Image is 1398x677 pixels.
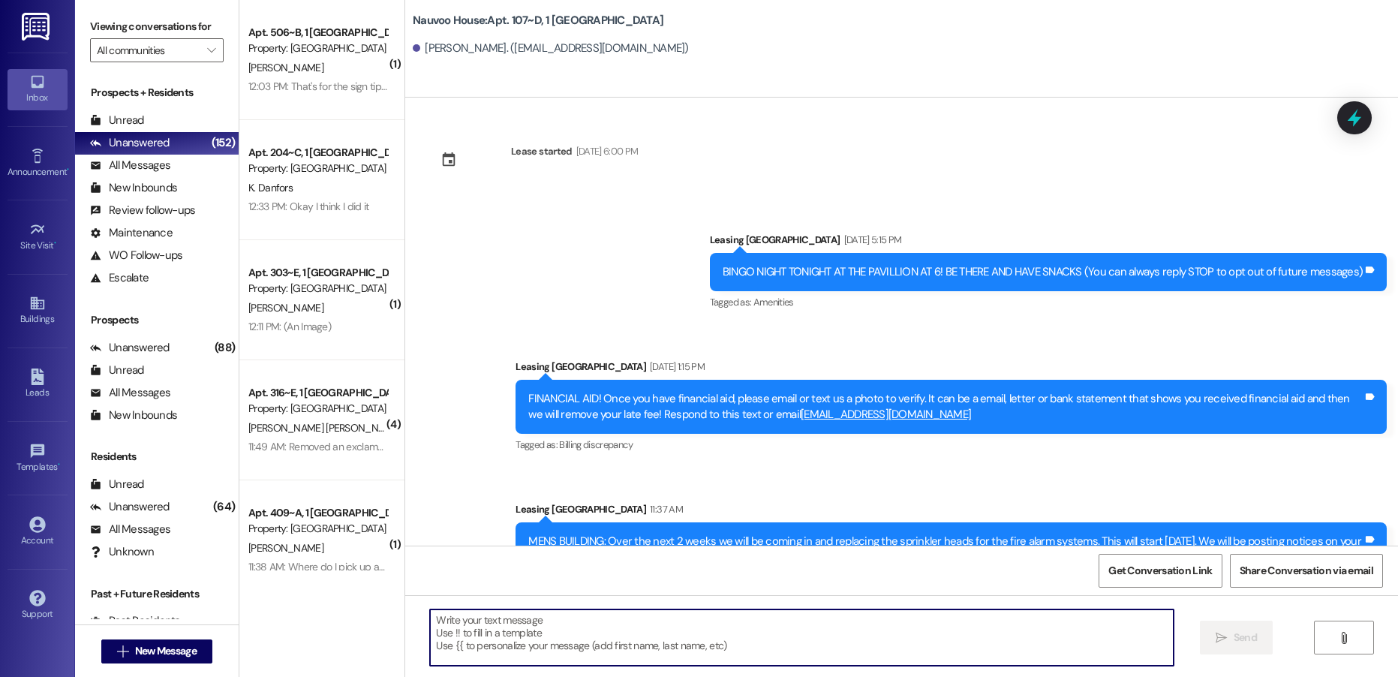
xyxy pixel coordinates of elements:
span: K. Danfors [248,181,293,194]
a: Buildings [8,290,68,331]
div: New Inbounds [90,180,177,196]
div: Apt. 409~A, 1 [GEOGRAPHIC_DATA] [248,505,387,521]
div: Unknown [90,544,154,560]
div: 12:33 PM: Okay I think I did it [248,200,368,213]
div: All Messages [90,385,170,401]
a: Support [8,585,68,626]
div: Past + Future Residents [75,586,239,602]
a: Site Visit • [8,217,68,257]
div: (88) [211,336,239,360]
div: Leasing [GEOGRAPHIC_DATA] [516,359,1387,380]
input: All communities [97,38,200,62]
button: Send [1200,621,1273,654]
div: 12:03 PM: That's for the sign tip! Did it work now? Do I have that parking spot haha [248,80,602,93]
span: [PERSON_NAME] [PERSON_NAME] [248,421,401,435]
div: Unanswered [90,499,170,515]
div: MENS BUILDING: Over the next 2 weeks we will be coming in and replacing the sprinkler heads for t... [528,534,1363,566]
div: Unread [90,363,144,378]
div: Residents [75,449,239,465]
img: ResiDesk Logo [22,13,53,41]
i:  [117,645,128,657]
span: Get Conversation Link [1108,563,1212,579]
div: Escalate [90,270,149,286]
div: Property: [GEOGRAPHIC_DATA] [248,281,387,296]
div: Property: [GEOGRAPHIC_DATA] [248,161,387,176]
span: Amenities [753,296,794,308]
span: Share Conversation via email [1240,563,1373,579]
div: [DATE] 1:15 PM [646,359,705,375]
div: New Inbounds [90,408,177,423]
i:  [1216,632,1227,644]
div: Tagged as: [710,291,1387,313]
button: Get Conversation Link [1099,554,1222,588]
a: Leads [8,364,68,405]
div: Prospects [75,312,239,328]
div: (152) [208,131,239,155]
div: (64) [209,495,239,519]
button: New Message [101,639,212,663]
a: Inbox [8,69,68,110]
div: Review follow-ups [90,203,195,218]
div: Tagged as: [516,434,1387,456]
div: Unanswered [90,340,170,356]
span: [PERSON_NAME] [248,541,323,555]
div: Leasing [GEOGRAPHIC_DATA] [710,232,1387,253]
div: All Messages [90,522,170,537]
div: Property: [GEOGRAPHIC_DATA] [248,41,387,56]
a: Account [8,512,68,552]
span: Send [1234,630,1257,645]
div: FINANCIAL AID! Once you have financial aid, please email or text us a photo to verify. It can be ... [528,391,1363,423]
div: [DATE] 5:15 PM [840,232,902,248]
button: Share Conversation via email [1230,554,1383,588]
div: Past Residents [90,613,181,629]
a: [EMAIL_ADDRESS][DOMAIN_NAME] [801,407,971,422]
a: Templates • [8,438,68,479]
div: Lease started [511,143,573,159]
div: Apt. 303~E, 1 [GEOGRAPHIC_DATA] [248,265,387,281]
div: 11:37 AM [646,501,683,517]
div: 11:38 AM: Where do I pick up a parking pass? [248,560,442,573]
div: Apt. 316~E, 1 [GEOGRAPHIC_DATA] [248,385,387,401]
div: Prospects + Residents [75,85,239,101]
div: Unread [90,477,144,492]
span: • [54,238,56,248]
div: BINGO NIGHT TONIGHT AT THE PAVILLION AT 6! BE THERE AND HAVE SNACKS (You can always reply STOP to... [723,264,1363,280]
span: Billing discrepancy [559,438,633,451]
div: Property: [GEOGRAPHIC_DATA] [248,521,387,537]
div: 12:11 PM: (An Image) [248,320,331,333]
b: Nauvoo House: Apt. 107~D, 1 [GEOGRAPHIC_DATA] [413,13,663,29]
div: Maintenance [90,225,173,241]
span: [PERSON_NAME] [248,301,323,314]
div: Apt. 204~C, 1 [GEOGRAPHIC_DATA] [248,145,387,161]
span: • [67,164,69,175]
i:  [207,44,215,56]
div: Apt. 506~B, 1 [GEOGRAPHIC_DATA] [248,25,387,41]
div: [PERSON_NAME]. ([EMAIL_ADDRESS][DOMAIN_NAME]) [413,41,689,56]
div: Leasing [GEOGRAPHIC_DATA] [516,501,1387,522]
span: [PERSON_NAME] [248,61,323,74]
div: WO Follow-ups [90,248,182,263]
div: All Messages [90,158,170,173]
div: Property: [GEOGRAPHIC_DATA] [248,401,387,417]
div: Unread [90,113,144,128]
span: New Message [135,643,197,659]
div: Unanswered [90,135,170,151]
i:  [1338,632,1349,644]
span: • [58,459,60,470]
div: [DATE] 6:00 PM [573,143,639,159]
label: Viewing conversations for [90,15,224,38]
